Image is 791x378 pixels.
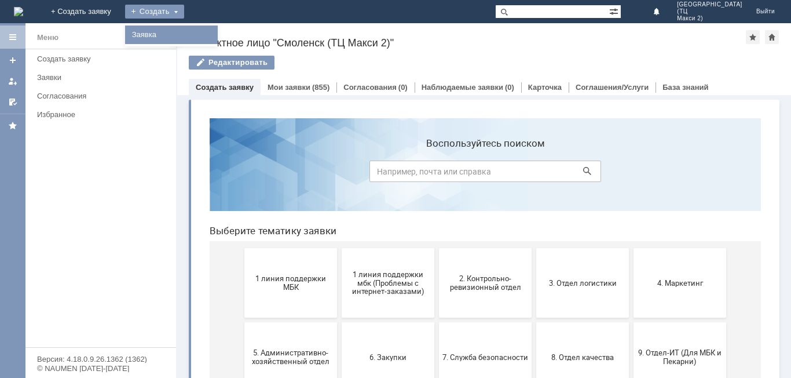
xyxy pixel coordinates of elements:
[343,83,397,92] a: Согласования
[44,139,137,209] button: 1 линия поддержки МБК
[145,314,230,331] span: Отдел-ИТ (Битрикс24 и CRM)
[44,288,137,357] button: Бухгалтерия (для мбк)
[145,161,230,187] span: 1 линия поддержки мбк (Проблемы с интернет-заказами)
[47,165,133,183] span: 1 линия поддержки МБК
[37,54,169,63] div: Создать заявку
[339,318,425,326] span: Финансовый отдел
[609,5,621,16] span: Расширенный поиск
[47,239,133,257] span: 5. Административно-хозяйственный отдел
[127,28,215,42] a: Заявка
[336,139,429,209] button: 3. Отдел логистики
[141,213,234,283] button: 6. Закупки
[746,30,760,44] div: Добавить в избранное
[125,5,184,19] div: Создать
[433,288,526,357] button: Франчайзинг
[433,139,526,209] button: 4. Маркетинг
[9,116,561,128] header: Выберите тематику заявки
[3,93,22,111] a: Мои согласования
[242,243,328,252] span: 7. Служба безопасности
[3,72,22,90] a: Мои заявки
[339,243,425,252] span: 8. Отдел качества
[44,213,137,283] button: 5. Административно-хозяйственный отдел
[437,239,522,257] span: 9. Отдел-ИТ (Для МБК и Пекарни)
[239,139,331,209] button: 2. Контрольно-ревизионный отдел
[239,213,331,283] button: 7. Служба безопасности
[677,15,742,22] span: Макси 2)
[141,288,234,357] button: Отдел-ИТ (Битрикс24 и CRM)
[242,165,328,183] span: 2. Контрольно-ревизионный отдел
[677,8,742,15] span: (ТЦ
[145,243,230,252] span: 6. Закупки
[37,365,164,372] div: © NAUMEN [DATE]-[DATE]
[433,213,526,283] button: 9. Отдел-ИТ (Для МБК и Пекарни)
[239,288,331,357] button: Отдел-ИТ (Офис)
[189,37,746,49] div: Контактное лицо "Смоленск (ТЦ Макси 2)"
[528,83,562,92] a: Карточка
[169,52,401,73] input: Например, почта или справка
[576,83,649,92] a: Соглашения/Услуги
[14,7,23,16] a: Перейти на домашнюю страницу
[398,83,408,92] div: (0)
[32,50,174,68] a: Создать заявку
[422,83,503,92] a: Наблюдаемые заявки
[3,51,22,70] a: Создать заявку
[37,355,164,363] div: Версия: 4.18.0.9.26.1362 (1362)
[32,87,174,105] a: Согласования
[196,83,254,92] a: Создать заявку
[336,213,429,283] button: 8. Отдел качества
[37,73,169,82] div: Заявки
[141,139,234,209] button: 1 линия поддержки мбк (Проблемы с интернет-заказами)
[268,83,310,92] a: Мои заявки
[437,318,522,326] span: Франчайзинг
[37,92,169,100] div: Согласования
[336,288,429,357] button: Финансовый отдел
[437,169,522,178] span: 4. Маркетинг
[32,68,174,86] a: Заявки
[677,1,742,8] span: [GEOGRAPHIC_DATA]
[765,30,779,44] div: Сделать домашней страницей
[37,110,156,119] div: Избранное
[242,318,328,326] span: Отдел-ИТ (Офис)
[662,83,708,92] a: База знаний
[169,28,401,40] label: Воспользуйтесь поиском
[47,318,133,326] span: Бухгалтерия (для мбк)
[312,83,329,92] div: (855)
[37,31,58,45] div: Меню
[505,83,514,92] div: (0)
[339,169,425,178] span: 3. Отдел логистики
[14,7,23,16] img: logo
